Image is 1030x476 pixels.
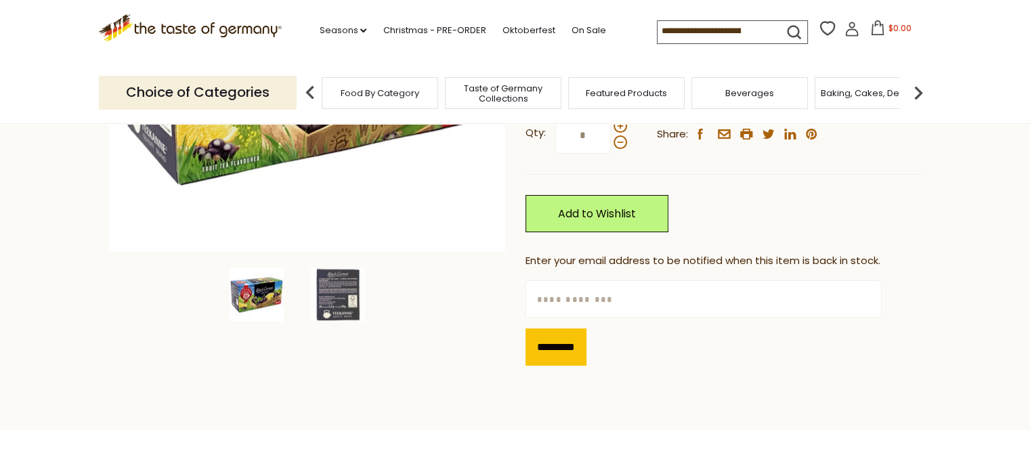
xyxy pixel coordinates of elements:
a: On Sale [571,23,605,38]
input: Qty: [555,116,611,154]
img: previous arrow [297,79,324,106]
button: $0.00 [862,20,920,41]
a: Featured Products [586,88,667,98]
img: Teekanne German Black Currant-Lemon Tea Mix, 20 ct. [311,267,365,322]
a: Christmas - PRE-ORDER [383,23,486,38]
img: Teekanne German Black Currant-Lemon Tea Mix, 20 ct. [230,267,284,322]
div: Enter your email address to be notified when this item is back in stock. [525,253,922,269]
a: Taste of Germany Collections [449,83,557,104]
a: Oktoberfest [502,23,555,38]
a: Baking, Cakes, Desserts [821,88,926,98]
a: Food By Category [341,88,419,98]
a: Beverages [725,88,774,98]
img: next arrow [905,79,932,106]
span: Share: [657,126,688,143]
a: Add to Wishlist [525,195,668,232]
strong: Qty: [525,125,546,142]
a: Seasons [319,23,366,38]
p: Choice of Categories [99,76,297,109]
span: $0.00 [888,22,911,34]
